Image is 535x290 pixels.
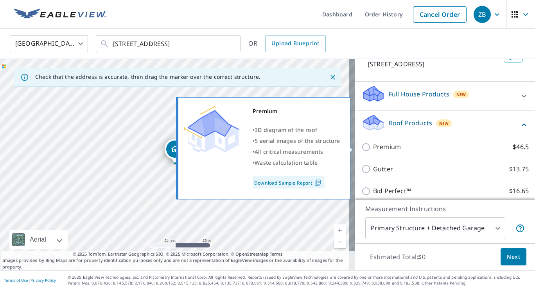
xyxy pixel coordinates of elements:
[365,204,525,213] p: Measurement Instructions
[4,278,28,283] a: Terms of Use
[253,106,340,117] div: Premium
[253,157,340,168] div: •
[265,35,325,52] a: Upload Blueprint
[312,179,323,186] img: Pdf Icon
[413,6,467,23] a: Cancel Order
[334,224,346,236] a: Current Level 19, Zoom In
[328,72,338,82] button: Close
[10,33,88,55] div: [GEOGRAPHIC_DATA]
[334,236,346,248] a: Current Level 19, Zoom Out
[31,278,56,283] a: Privacy Policy
[389,118,432,128] p: Roof Products
[4,278,56,283] p: |
[474,6,491,23] div: ZB
[501,248,526,266] button: Next
[255,148,323,155] span: All critical measurements
[509,186,529,196] p: $16.65
[253,135,340,146] div: •
[235,251,268,257] a: OpenStreetMap
[389,89,449,99] p: Full House Products
[373,186,411,196] p: Bid Perfect™
[507,252,520,262] span: Next
[255,126,317,133] span: 3D diagram of the roof
[9,230,68,249] div: Aerial
[271,39,319,48] span: Upload Blueprint
[253,176,325,189] a: Download Sample Report
[255,137,340,144] span: 5 aerial images of the structure
[35,73,260,80] p: Check that the address is accurate, then drag the marker over the correct structure.
[253,146,340,157] div: •
[364,248,432,265] p: Estimated Total: $0
[73,251,283,258] span: © 2025 TomTom, Earthstar Geographics SIO, © 2025 Microsoft Corporation, ©
[165,139,185,163] div: Dropped pin, building 1, Residential property, 449 Bell Point Rd Apollo, PA 15613
[68,274,531,286] p: © 2025 Eagle View Technologies, Inc. and Pictometry International Corp. All Rights Reserved. Repo...
[361,85,529,107] div: Full House ProductsNew
[373,142,401,152] p: Premium
[361,114,529,136] div: Roof ProductsNew
[27,230,48,249] div: Aerial
[248,35,326,52] div: OR
[253,125,340,135] div: •
[509,164,529,174] p: $13.75
[255,159,318,166] span: Waste calculation table
[373,164,393,174] p: Gutter
[113,33,224,55] input: Search by address or latitude-longitude
[365,217,505,239] div: Primary Structure + Detached Garage
[14,9,106,20] img: EV Logo
[270,251,283,257] a: Terms
[456,91,466,98] span: New
[515,224,525,233] span: Your report will include the primary structure and a detached garage if one exists.
[368,59,501,69] p: [STREET_ADDRESS]
[513,142,529,152] p: $46.5
[184,106,239,153] img: Premium
[439,120,449,126] span: New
